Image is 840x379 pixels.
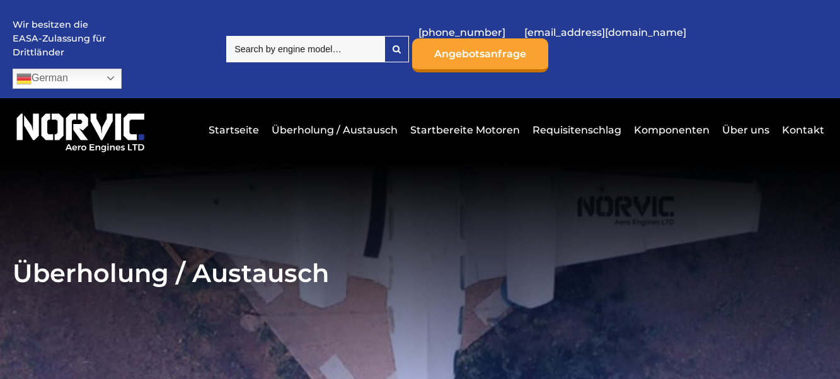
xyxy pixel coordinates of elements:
a: [PHONE_NUMBER] [412,17,512,48]
a: Startseite [205,115,262,145]
a: Requisitenschlag [529,115,624,145]
a: [EMAIL_ADDRESS][DOMAIN_NAME] [518,17,693,48]
input: Search by engine model… [226,36,384,62]
h1: Überholung / Austausch [13,257,827,288]
a: Über uns [719,115,773,145]
a: Startbereite Motoren [407,115,523,145]
p: Wir besitzen die EASA-Zulassung für Drittländer [13,18,107,59]
a: Angebotsanfrage [412,38,548,72]
a: Komponenten [631,115,713,145]
img: de [16,71,32,86]
a: Kontakt [779,115,824,145]
img: Norvic Aero Engines-Logo [13,108,149,154]
a: Überholung / Austausch [268,115,401,145]
a: German [13,69,122,89]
